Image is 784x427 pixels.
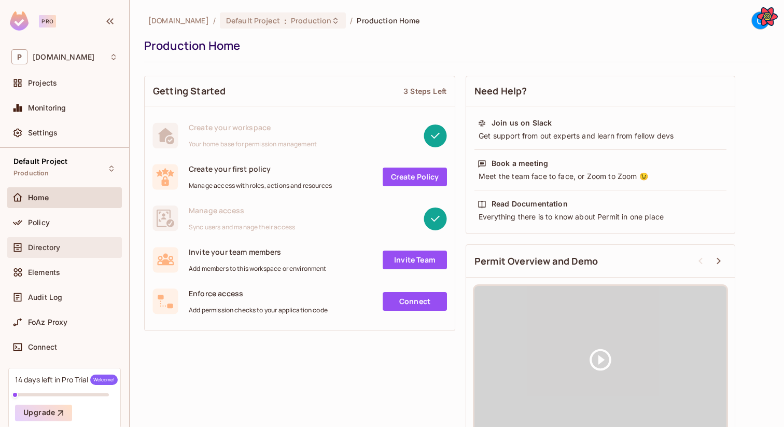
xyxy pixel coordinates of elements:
[28,343,57,351] span: Connect
[144,38,764,53] div: Production Home
[492,118,552,128] div: Join us on Slack
[189,265,327,273] span: Add members to this workspace or environment
[189,223,295,231] span: Sync users and manage their access
[189,247,327,257] span: Invite your team members
[90,375,118,385] span: Welcome!
[28,243,60,252] span: Directory
[492,158,548,169] div: Book a meeting
[28,293,62,301] span: Audit Log
[189,288,328,298] span: Enforce access
[33,53,94,61] span: Workspace: permit.io
[357,16,419,25] span: Production Home
[284,17,287,25] span: :
[189,205,295,215] span: Manage access
[213,16,216,25] li: /
[492,199,568,209] div: Read Documentation
[474,85,527,98] span: Need Help?
[291,16,331,25] span: Production
[13,157,67,166] span: Default Project
[28,129,58,137] span: Settings
[15,405,72,421] button: Upgrade
[226,16,280,25] span: Default Project
[153,85,226,98] span: Getting Started
[189,164,332,174] span: Create your first policy
[28,218,50,227] span: Policy
[13,169,49,177] span: Production
[189,306,328,314] span: Add permission checks to your application code
[189,122,317,132] span: Create your workspace
[28,104,66,112] span: Monitoring
[383,168,447,186] a: Create Policy
[478,171,723,182] div: Meet the team face to face, or Zoom to Zoom 😉
[383,251,447,269] a: Invite Team
[478,131,723,141] div: Get support from out experts and learn from fellow devs
[10,11,29,31] img: SReyMgAAAABJRU5ErkJggg==
[28,318,68,326] span: FoAz Proxy
[403,86,446,96] div: 3 Steps Left
[28,79,57,87] span: Projects
[39,15,56,27] div: Pro
[757,6,778,27] button: Open React Query Devtools
[478,212,723,222] div: Everything there is to know about Permit in one place
[474,255,598,268] span: Permit Overview and Demo
[28,268,60,277] span: Elements
[148,16,209,25] span: the active workspace
[189,182,332,190] span: Manage access with roles, actions and resources
[350,16,353,25] li: /
[383,292,447,311] a: Connect
[189,140,317,148] span: Your home base for permission management
[28,194,49,202] span: Home
[15,375,118,385] div: 14 days left in Pro Trial
[11,49,27,64] span: P
[751,11,769,30] div: O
